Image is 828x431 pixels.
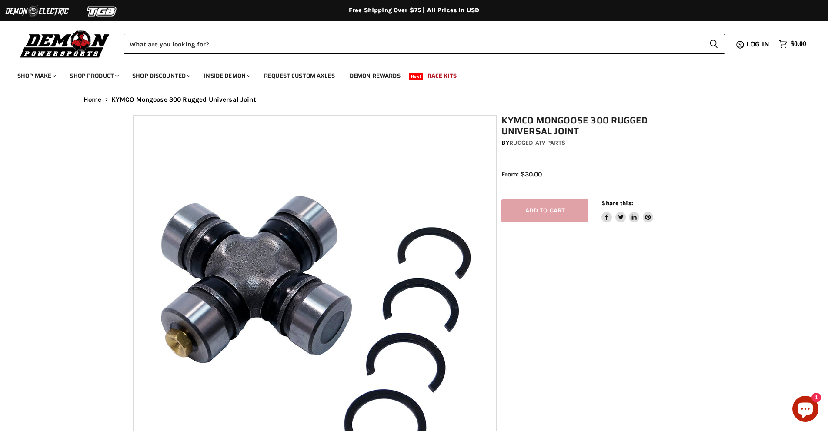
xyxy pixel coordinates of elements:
[197,67,256,85] a: Inside Demon
[775,38,811,50] a: $0.00
[11,63,804,85] ul: Main menu
[17,28,113,59] img: Demon Powersports
[4,3,70,20] img: Demon Electric Logo 2
[83,96,102,103] a: Home
[126,67,196,85] a: Shop Discounted
[66,96,762,103] nav: Breadcrumbs
[63,67,124,85] a: Shop Product
[70,3,135,20] img: TGB Logo 2
[66,7,762,14] div: Free Shipping Over $75 | All Prices In USD
[790,396,821,424] inbox-online-store-chat: Shopify online store chat
[791,40,806,48] span: $0.00
[257,67,341,85] a: Request Custom Axles
[409,73,424,80] span: New!
[746,39,769,50] span: Log in
[601,200,633,206] span: Share this:
[501,138,700,148] div: by
[501,170,542,178] span: From: $30.00
[11,67,61,85] a: Shop Make
[111,96,256,103] span: KYMCO Mongoose 300 Rugged Universal Joint
[509,139,565,146] a: Rugged ATV Parts
[501,115,700,137] h1: KYMCO Mongoose 300 Rugged Universal Joint
[421,67,463,85] a: Race Kits
[124,34,702,54] input: Search
[742,40,775,48] a: Log in
[124,34,725,54] form: Product
[702,34,725,54] button: Search
[601,199,653,222] aside: Share this:
[343,67,407,85] a: Demon Rewards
